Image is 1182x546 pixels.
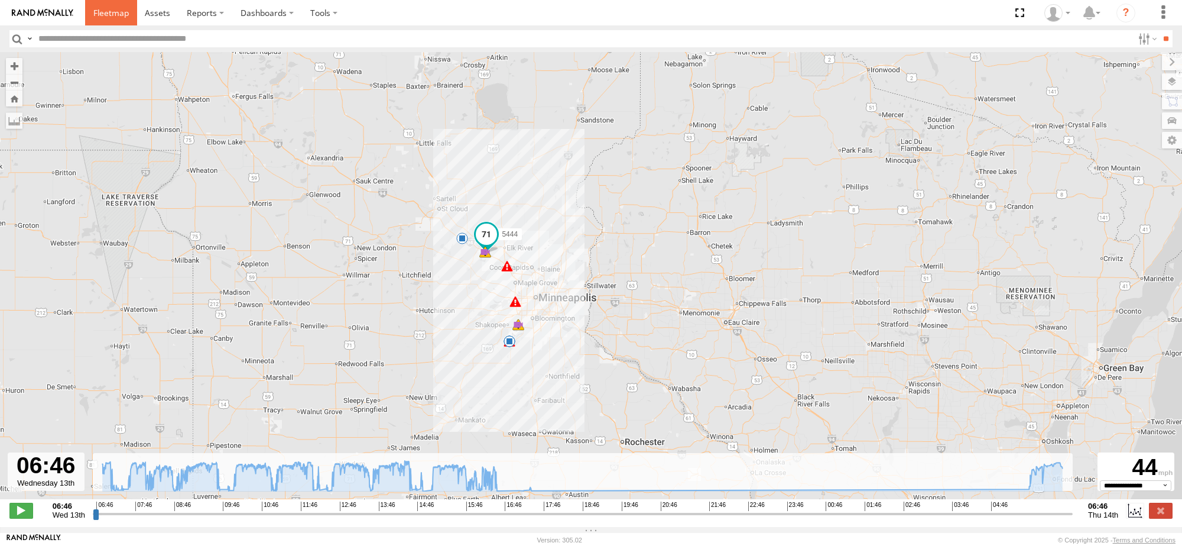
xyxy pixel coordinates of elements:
[544,502,560,511] span: 17:46
[661,502,677,511] span: 20:46
[479,246,491,258] div: 8
[96,502,113,511] span: 06:46
[135,502,152,511] span: 07:46
[509,296,521,308] div: 112
[1162,132,1182,148] label: Map Settings
[417,502,434,511] span: 14:46
[787,502,804,511] span: 23:46
[537,537,582,544] div: Version: 305.02
[466,502,483,511] span: 15:46
[501,260,513,272] div: 116
[952,502,969,511] span: 03:46
[1058,537,1175,544] div: © Copyright 2025 -
[502,230,518,238] span: 5444
[6,58,22,74] button: Zoom in
[7,534,61,546] a: Visit our Website
[904,502,920,511] span: 02:46
[53,502,85,511] strong: 06:46
[262,502,278,511] span: 10:46
[301,502,317,511] span: 11:46
[174,502,191,511] span: 08:46
[1113,537,1175,544] a: Terms and Conditions
[6,112,22,129] label: Measure
[865,502,881,511] span: 01:46
[991,502,1008,511] span: 04:46
[9,503,33,518] label: Play/Stop
[709,502,726,511] span: 21:46
[53,511,85,519] span: Wed 13th Aug 2025
[456,232,468,244] div: 14
[622,502,638,511] span: 19:46
[1099,454,1173,480] div: 44
[1088,511,1118,519] span: Thu 14th Aug 2025
[6,74,22,91] button: Zoom out
[1116,4,1135,22] i: ?
[379,502,395,511] span: 13:46
[25,30,34,47] label: Search Query
[1040,4,1074,22] div: Nick King
[6,91,22,106] button: Zoom Home
[1149,503,1173,518] label: Close
[1134,30,1159,47] label: Search Filter Options
[512,319,524,331] div: 5
[340,502,356,511] span: 12:46
[583,502,599,511] span: 18:46
[826,502,842,511] span: 00:46
[12,9,73,17] img: rand-logo.svg
[223,502,239,511] span: 09:46
[505,502,521,511] span: 16:46
[1088,502,1118,511] strong: 06:46
[748,502,765,511] span: 22:46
